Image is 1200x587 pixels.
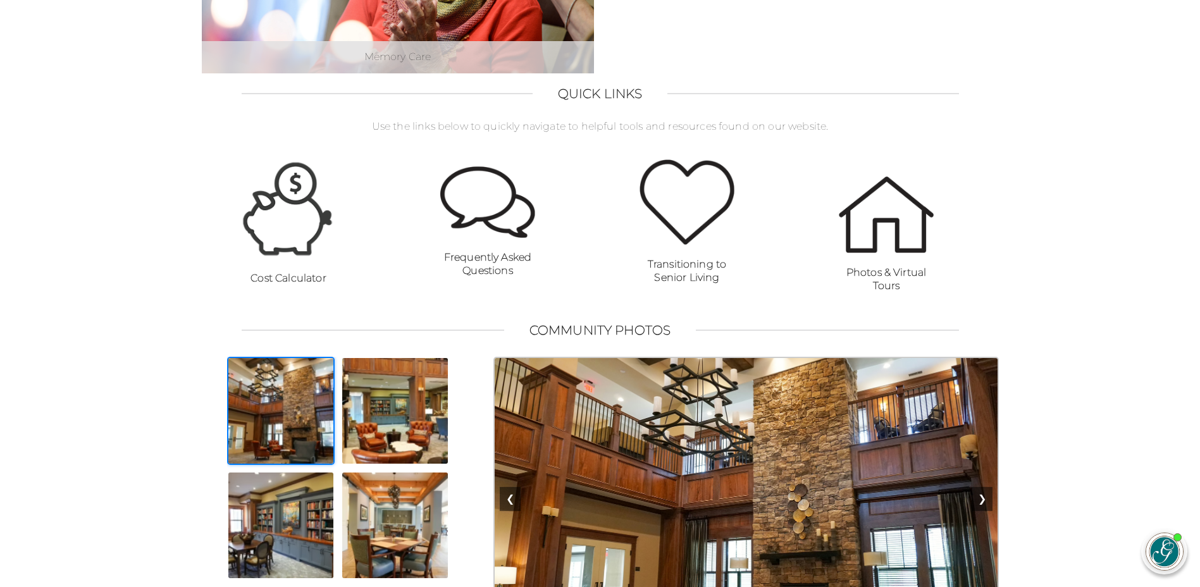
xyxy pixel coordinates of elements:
strong: Transitioning to Senior Living [648,258,727,283]
div: Memory Care [202,41,594,73]
h2: Community Photos [529,323,671,338]
a: Transitioning to Senior Living Transitioning to Senior Living [600,159,774,285]
p: Use the links below to quickly navigate to helpful tools and resources found on our website. [202,120,999,133]
strong: Frequently Asked Questions [444,251,532,276]
img: Transitioning to Senior Living [640,159,734,245]
button: Previous Image [500,487,521,511]
a: Photos & Virtual Tours Photos & Virtual Tours [800,176,974,293]
strong: Cost Calculator [251,272,326,284]
img: Frequently Asked Questions [440,166,535,238]
a: Frequently Asked Questions Frequently Asked Questions [401,166,575,278]
a: Cost Calculator Cost Calculator [202,159,376,285]
iframe: iframe [949,247,1187,516]
img: Cost Calculator [241,159,336,259]
strong: Photos & Virtual Tours [846,266,927,292]
h2: Quick Links [558,86,643,101]
img: avatar [1146,533,1183,570]
img: Photos & Virtual Tours [839,176,934,253]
